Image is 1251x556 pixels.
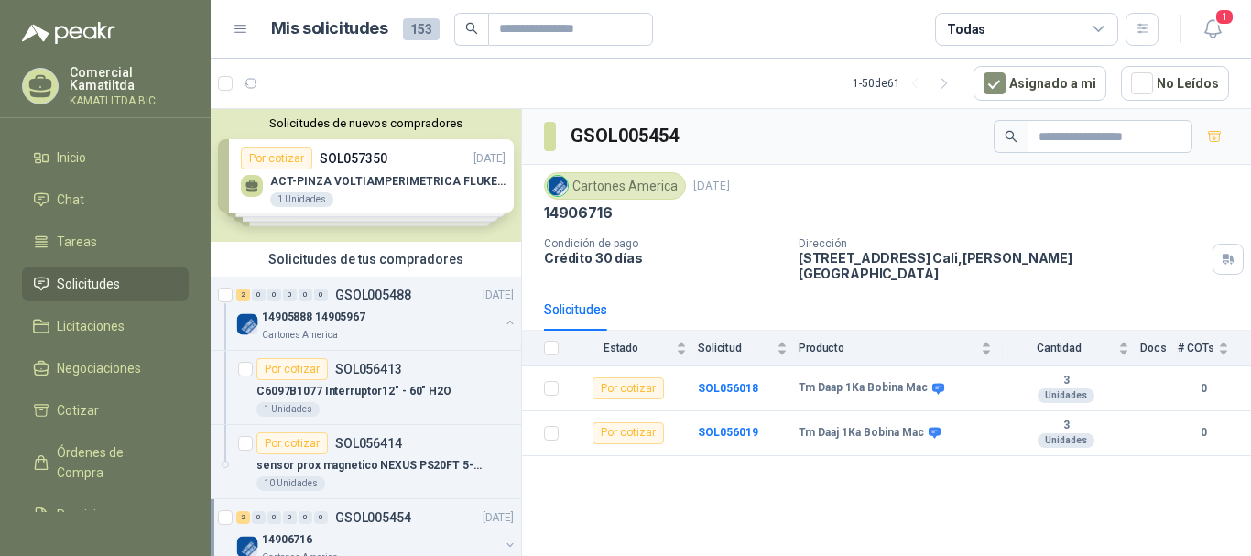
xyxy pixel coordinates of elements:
[236,289,250,301] div: 2
[1196,13,1229,46] button: 1
[57,190,84,210] span: Chat
[256,457,484,474] p: sensor prox magnetico NEXUS PS20FT 5-240
[252,289,266,301] div: 0
[22,140,189,175] a: Inicio
[1178,331,1251,366] th: # COTs
[256,402,320,417] div: 1 Unidades
[335,511,411,524] p: GSOL005454
[22,435,189,490] a: Órdenes de Compra
[335,437,402,450] p: SOL056414
[544,172,686,200] div: Cartones America
[1121,66,1229,101] button: No Leídos
[236,313,258,335] img: Company Logo
[548,176,568,196] img: Company Logo
[22,309,189,343] a: Licitaciones
[335,363,402,376] p: SOL056413
[1140,331,1178,366] th: Docs
[1003,342,1115,354] span: Cantidad
[974,66,1106,101] button: Asignado a mi
[267,289,281,301] div: 0
[252,511,266,524] div: 0
[403,18,440,40] span: 153
[1038,433,1094,448] div: Unidades
[799,237,1205,250] p: Dirección
[698,342,773,354] span: Solicitud
[57,358,141,378] span: Negociaciones
[1178,342,1214,354] span: # COTs
[799,250,1205,281] p: [STREET_ADDRESS] Cali , [PERSON_NAME][GEOGRAPHIC_DATA]
[22,393,189,428] a: Cotizar
[593,422,664,444] div: Por cotizar
[693,178,730,195] p: [DATE]
[570,331,698,366] th: Estado
[256,383,451,400] p: C6097B1077 Interruptor12" - 60" H2O
[57,316,125,336] span: Licitaciones
[57,232,97,252] span: Tareas
[483,287,514,304] p: [DATE]
[57,505,125,525] span: Remisiones
[314,289,328,301] div: 0
[698,382,758,395] a: SOL056018
[1003,331,1140,366] th: Cantidad
[57,400,99,420] span: Cotizar
[256,476,325,491] div: 10 Unidades
[22,351,189,386] a: Negociaciones
[22,224,189,259] a: Tareas
[22,267,189,301] a: Solicitudes
[335,289,411,301] p: GSOL005488
[799,426,924,441] b: Tm Daaj 1Ka Bobina Mac
[262,328,338,343] p: Cartones America
[211,425,521,499] a: Por cotizarSOL056414sensor prox magnetico NEXUS PS20FT 5-24010 Unidades
[262,531,312,549] p: 14906716
[22,497,189,532] a: Remisiones
[211,242,521,277] div: Solicitudes de tus compradores
[57,147,86,168] span: Inicio
[299,511,312,524] div: 0
[22,182,189,217] a: Chat
[57,274,120,294] span: Solicitudes
[799,381,928,396] b: Tm Daap 1Ka Bobina Mac
[218,116,514,130] button: Solicitudes de nuevos compradores
[271,16,388,42] h1: Mis solicitudes
[593,377,664,399] div: Por cotizar
[799,331,1003,366] th: Producto
[256,432,328,454] div: Por cotizar
[1003,419,1129,433] b: 3
[70,66,189,92] p: Comercial Kamatiltda
[1038,388,1094,403] div: Unidades
[1178,424,1229,442] b: 0
[571,122,681,150] h3: GSOL005454
[1178,380,1229,398] b: 0
[465,22,478,35] span: search
[211,351,521,425] a: Por cotizarSOL056413C6097B1077 Interruptor12" - 60" H2O1 Unidades
[256,358,328,380] div: Por cotizar
[22,22,115,44] img: Logo peakr
[698,426,758,439] a: SOL056019
[236,284,517,343] a: 2 0 0 0 0 0 GSOL005488[DATE] Company Logo14905888 14905967Cartones America
[1005,130,1017,143] span: search
[544,237,784,250] p: Condición de pago
[483,509,514,527] p: [DATE]
[57,442,171,483] span: Órdenes de Compra
[947,19,985,39] div: Todas
[283,289,297,301] div: 0
[314,511,328,524] div: 0
[544,203,613,223] p: 14906716
[853,69,959,98] div: 1 - 50 de 61
[211,109,521,242] div: Solicitudes de nuevos compradoresPor cotizarSOL057350[DATE] ACT-PINZA VOLTIAMPERIMETRICA FLUKE 40...
[267,511,281,524] div: 0
[236,511,250,524] div: 2
[698,331,799,366] th: Solicitud
[544,300,607,320] div: Solicitudes
[570,342,672,354] span: Estado
[1214,8,1235,26] span: 1
[70,95,189,106] p: KAMATI LTDA BIC
[283,511,297,524] div: 0
[799,342,977,354] span: Producto
[1003,374,1129,388] b: 3
[299,289,312,301] div: 0
[262,309,365,326] p: 14905888 14905967
[544,250,784,266] p: Crédito 30 días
